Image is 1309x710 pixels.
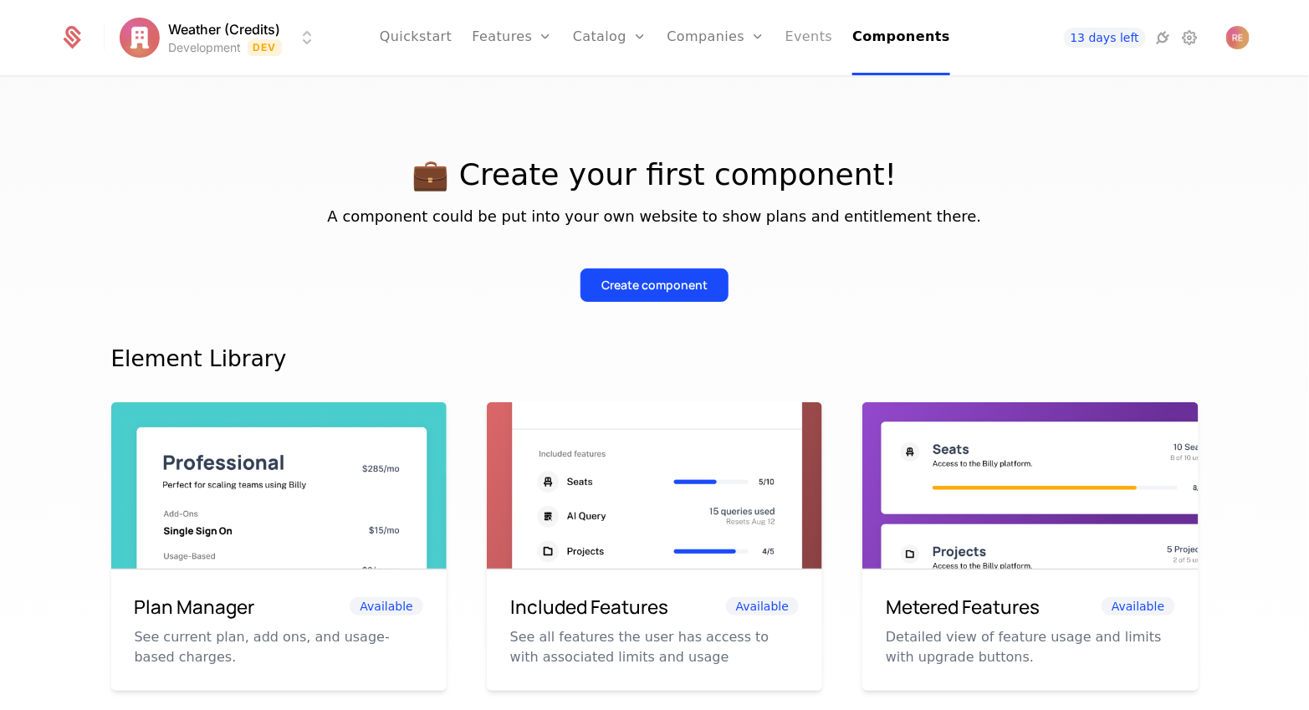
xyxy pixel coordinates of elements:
[120,18,160,58] img: Weather (Credits)
[350,597,422,616] span: Available
[886,593,1040,621] h6: Metered Features
[135,593,255,621] h6: Plan Manager
[510,627,799,667] p: See all features the user has access to with associated limits and usage
[125,19,317,56] button: Select environment
[135,627,423,667] p: See current plan, add ons, and usage-based charges.
[111,205,1199,228] p: A component could be put into your own website to show plans and entitlement there.
[1226,26,1250,49] button: Open user button
[580,268,729,302] button: Create component
[168,39,241,56] div: Development
[111,342,1199,375] div: Element Library
[886,627,1174,667] p: Detailed view of feature usage and limits with upgrade buttons.
[1064,28,1146,48] a: 13 days left
[1153,28,1173,48] a: Integrations
[510,593,668,621] h6: Included Features
[248,39,282,56] span: Dev
[601,277,708,294] div: Create component
[1102,597,1174,616] span: Available
[726,597,799,616] span: Available
[1226,26,1250,49] img: Ryan Echternacht
[168,19,280,39] span: Weather (Credits)
[111,158,1199,192] p: 💼 Create your first component!
[1179,28,1199,48] a: Settings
